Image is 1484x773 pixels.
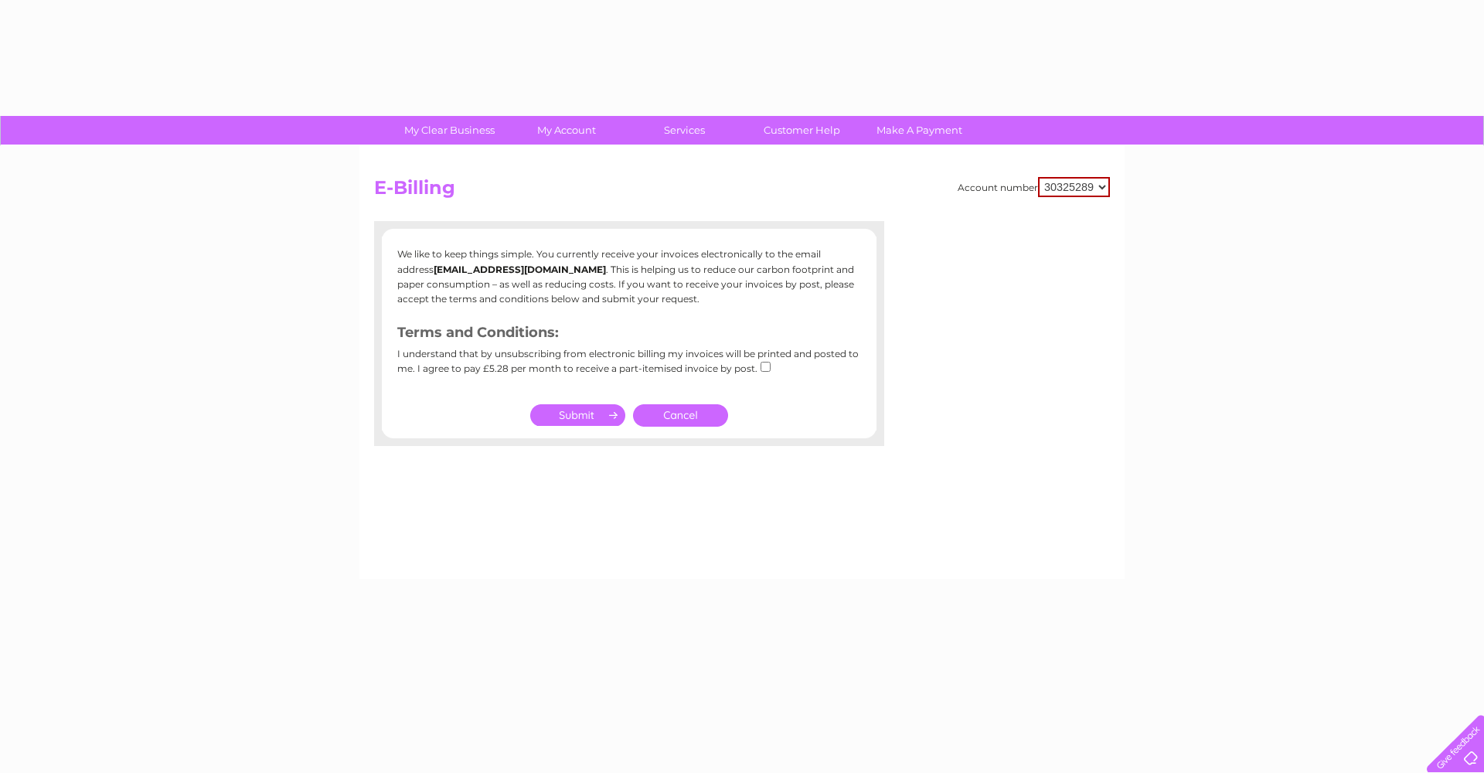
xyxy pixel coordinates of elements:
h2: E-Billing [374,177,1110,206]
input: Submit [530,404,625,426]
div: I understand that by unsubscribing from electronic billing my invoices will be printed and posted... [397,349,861,385]
a: Customer Help [738,116,866,145]
a: Make A Payment [856,116,983,145]
p: We like to keep things simple. You currently receive your invoices electronically to the email ad... [397,247,861,306]
h3: Terms and Conditions: [397,322,861,349]
b: [EMAIL_ADDRESS][DOMAIN_NAME] [434,264,606,275]
a: Cancel [633,404,728,427]
a: My Account [503,116,631,145]
a: My Clear Business [386,116,513,145]
a: Services [621,116,748,145]
div: Account number [958,177,1110,197]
